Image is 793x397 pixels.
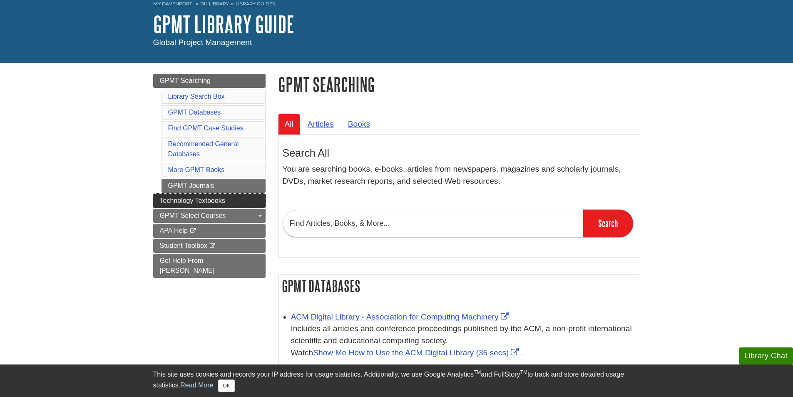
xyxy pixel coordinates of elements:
[180,382,213,389] a: Read More
[153,38,252,47] span: Global Project Management
[291,312,511,321] a: Link opens in new window
[236,1,275,7] a: Library Guides
[278,275,640,297] h2: GPMT Databases
[168,109,221,116] a: GPMT Databases
[520,370,527,375] sup: TM
[160,77,211,84] span: GPMT Searching
[168,125,244,132] a: Find GPMT Case Studies
[278,114,300,134] a: All
[283,147,636,159] h3: Search All
[283,163,636,187] p: You are searching books, e-books, articles from newspapers, magazines and scholarly journals, DVD...
[160,197,225,204] span: Technology Textbooks
[160,227,188,234] span: APA Help
[153,0,192,7] a: My Davenport
[189,228,196,234] i: This link opens in a new window
[739,347,793,365] button: Library Chat
[153,239,266,253] a: Student Toolbox
[153,254,266,278] a: Get Help From [PERSON_NAME]
[160,242,207,249] span: Student Toolbox
[168,93,225,100] a: Library Search Box
[153,370,640,392] div: This site uses cookies and records your IP address for usage statistics. Additionally, we use Goo...
[218,380,234,392] button: Close
[153,209,266,223] a: GPMT Select Courses
[278,74,640,95] h1: GPMT Searching
[153,194,266,208] a: Technology Textbooks
[474,370,481,375] sup: TM
[168,140,239,157] a: Recommended General Databases
[153,224,266,238] a: APA Help
[301,114,341,134] a: Articles
[160,257,215,274] span: Get Help From [PERSON_NAME]
[153,74,266,278] div: Guide Page Menu
[153,74,266,88] a: GPMT Searching
[209,243,216,249] i: This link opens in a new window
[162,179,266,193] a: GPMT Journals
[291,323,636,359] p: Includes all articles and conference proceedings published by the ACM, a non-profit international...
[168,166,225,173] a: More GPMT Books
[313,348,521,357] a: Link opens in new window
[153,11,294,37] a: GPMT Library Guide
[283,210,583,237] input: Find Articles, Books, & More...
[200,1,229,7] a: DU Library
[583,210,633,237] input: Search
[160,212,226,219] span: GPMT Select Courses
[341,114,377,134] a: Books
